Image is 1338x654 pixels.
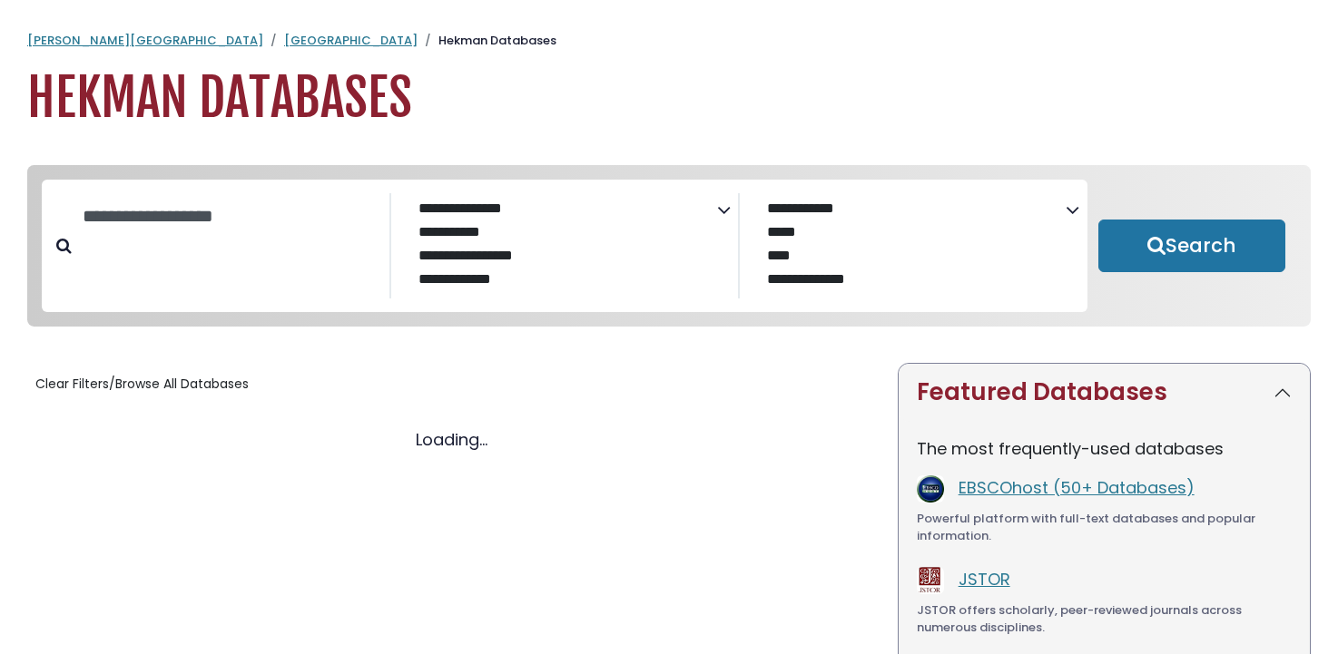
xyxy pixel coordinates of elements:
[27,370,257,398] button: Clear Filters/Browse All Databases
[899,364,1310,421] button: Featured Databases
[754,196,1066,299] select: Database Vendors Filter
[27,165,1311,327] nav: Search filters
[917,510,1292,545] div: Powerful platform with full-text databases and popular information.
[418,32,556,50] li: Hekman Databases
[959,568,1010,591] a: JSTOR
[27,427,876,452] div: Loading...
[959,476,1195,499] a: EBSCOhost (50+ Databases)
[284,32,418,49] a: [GEOGRAPHIC_DATA]
[27,68,1311,129] h1: Hekman Databases
[72,201,389,231] input: Search database by title or keyword
[917,601,1292,637] div: JSTOR offers scholarly, peer-reviewed journals across numerous disciplines.
[27,32,1311,50] nav: breadcrumb
[27,32,263,49] a: [PERSON_NAME][GEOGRAPHIC_DATA]
[1098,220,1285,272] button: Submit for Search Results
[917,436,1292,461] p: The most frequently-used databases
[406,196,717,299] select: Database Subject Filter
